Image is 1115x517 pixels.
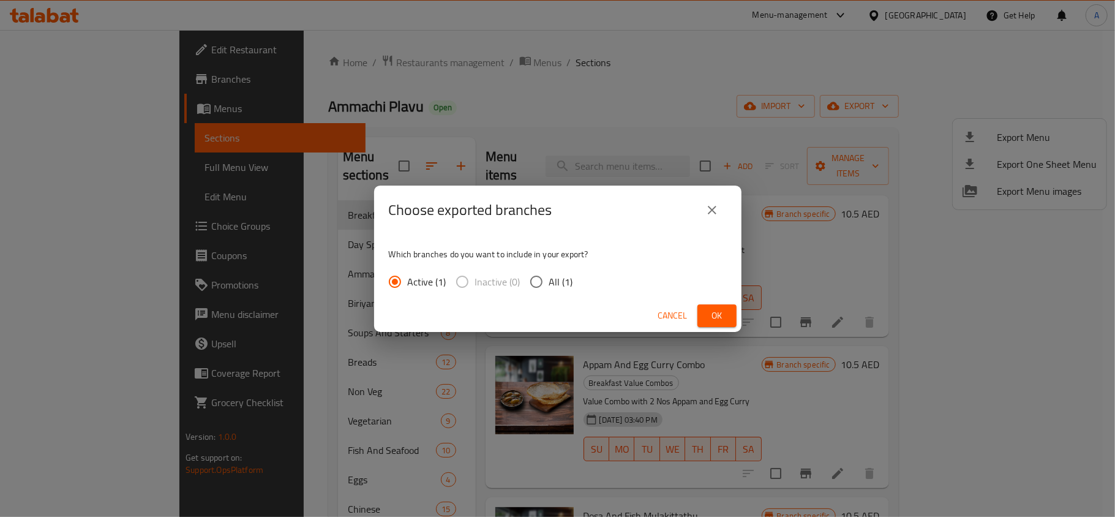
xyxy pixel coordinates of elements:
h2: Choose exported branches [389,200,552,220]
span: Active (1) [408,274,446,289]
p: Which branches do you want to include in your export? [389,248,727,260]
span: Inactive (0) [475,274,520,289]
span: Cancel [658,308,688,323]
span: Ok [707,308,727,323]
span: All (1) [549,274,573,289]
button: Ok [697,304,737,327]
button: close [697,195,727,225]
button: Cancel [653,304,693,327]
